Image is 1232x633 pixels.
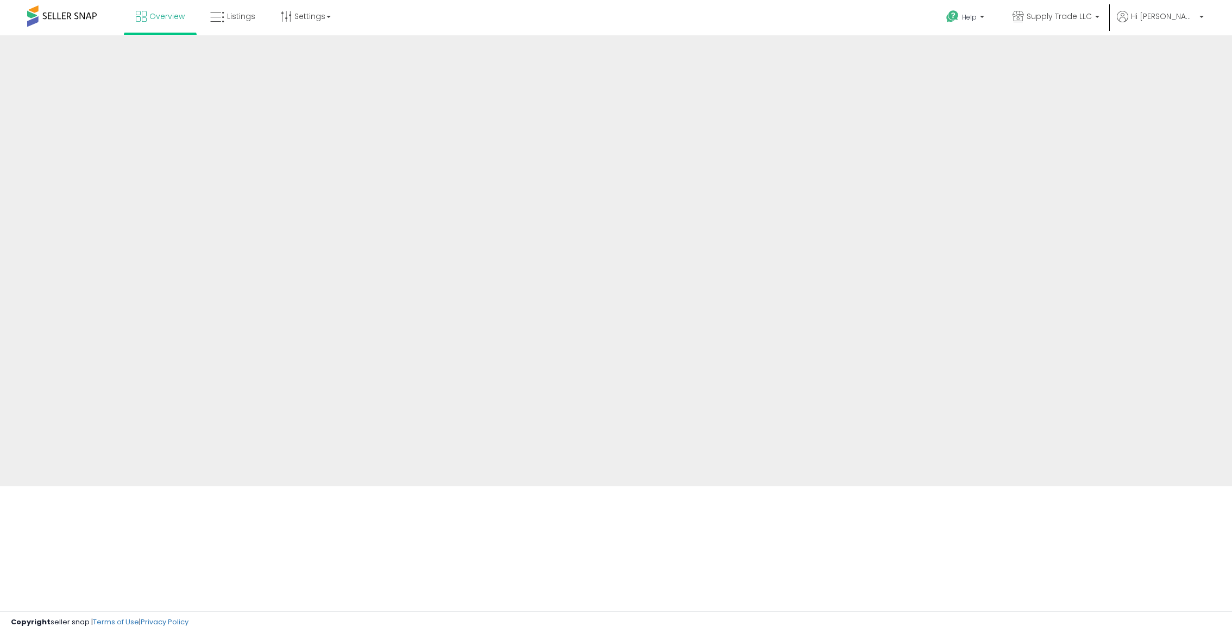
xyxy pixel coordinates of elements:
span: Help [962,12,977,22]
span: Overview [149,11,185,22]
span: Hi [PERSON_NAME] [1131,11,1196,22]
span: Supply Trade LLC [1027,11,1092,22]
a: Hi [PERSON_NAME] [1117,11,1204,35]
a: Help [938,2,995,35]
span: Listings [227,11,255,22]
i: Get Help [946,10,959,23]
